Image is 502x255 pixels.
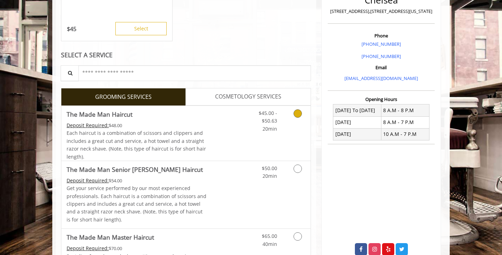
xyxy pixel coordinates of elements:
[67,122,109,129] span: This service needs some Advance to be paid before we block your appointment
[329,8,433,15] p: [STREET_ADDRESS],[STREET_ADDRESS][US_STATE]
[67,232,154,242] b: The Made Man Master Haircut
[61,65,79,81] button: Service Search
[67,177,109,184] span: This service needs some Advance to be paid before we block your appointment
[67,130,206,160] span: Each haircut is a combination of scissors and clippers and includes a great cut and service, a ho...
[67,165,203,174] b: The Made Man Senior [PERSON_NAME] Haircut
[381,116,429,128] td: 8 A.M - 7 P.M
[262,165,277,172] span: $50.00
[381,128,429,140] td: 10 A.M - 7 P.M
[67,122,207,129] div: $48.00
[67,25,70,33] span: $
[344,75,418,81] a: [EMAIL_ADDRESS][DOMAIN_NAME]
[381,104,429,116] td: 8 A.M - 8 P.M
[263,125,277,132] span: 20min
[67,25,76,33] p: 45
[259,110,277,124] span: $45.00 - $50.63
[329,33,433,38] h3: Phone
[333,104,381,116] td: [DATE] To [DATE]
[329,65,433,70] h3: Email
[215,92,281,101] span: COSMETOLOGY SERVICES
[333,116,381,128] td: [DATE]
[67,177,207,184] div: $54.00
[67,109,132,119] b: The Made Man Haircut
[95,93,152,102] span: GROOMING SERVICES
[362,53,401,59] a: [PHONE_NUMBER]
[67,184,207,224] p: Get your service performed by our most experienced professionals. Each haircut is a combination o...
[333,128,381,140] td: [DATE]
[67,245,109,252] span: This service needs some Advance to be paid before we block your appointment
[61,52,311,58] div: SELECT A SERVICE
[328,97,435,102] h3: Opening Hours
[263,241,277,247] span: 40min
[67,245,207,252] div: $70.00
[263,173,277,179] span: 20min
[262,233,277,239] span: $65.00
[362,41,401,47] a: [PHONE_NUMBER]
[115,22,167,35] button: Select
